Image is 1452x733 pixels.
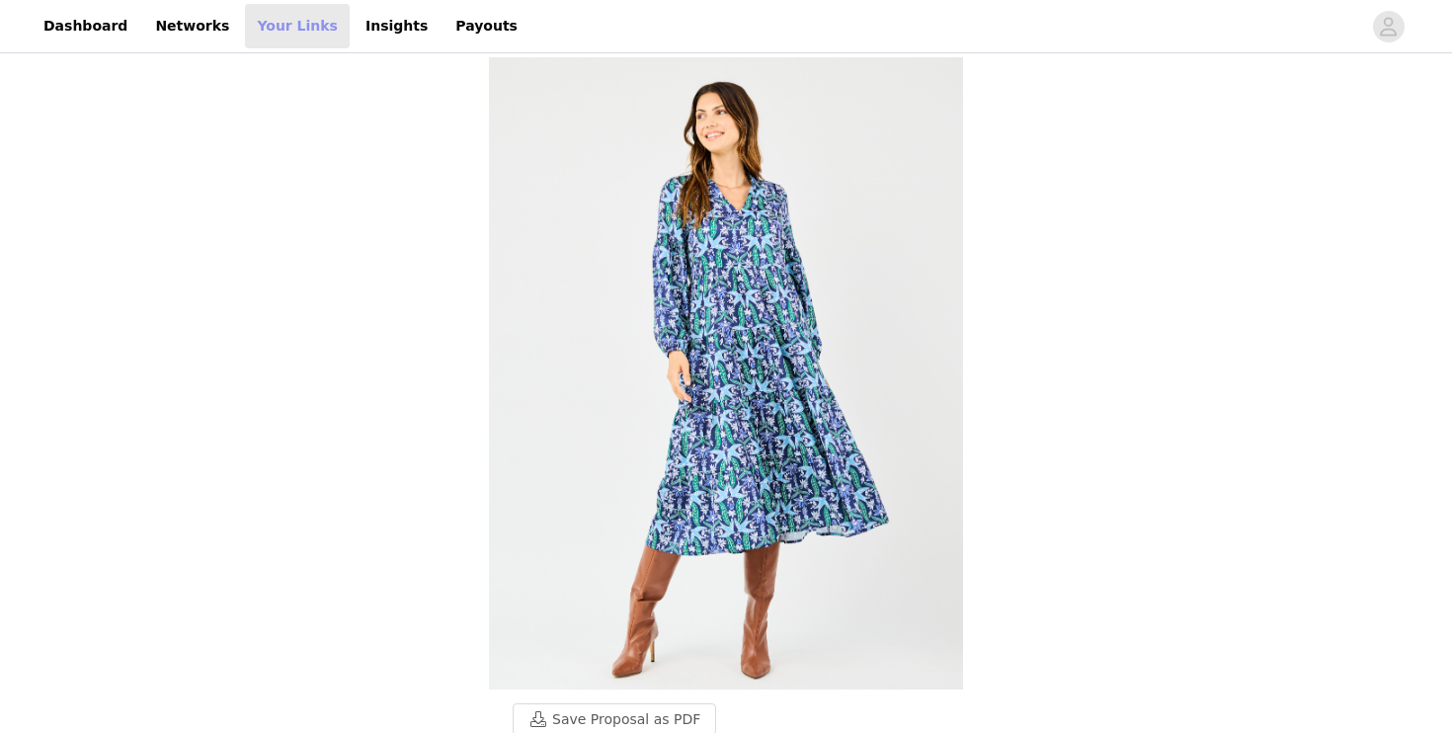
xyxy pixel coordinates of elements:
a: Dashboard [32,4,139,48]
a: Your Links [245,4,350,48]
a: Insights [354,4,440,48]
a: Networks [143,4,241,48]
div: avatar [1379,11,1398,42]
a: Payouts [444,4,529,48]
img: campaign image [489,57,963,690]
